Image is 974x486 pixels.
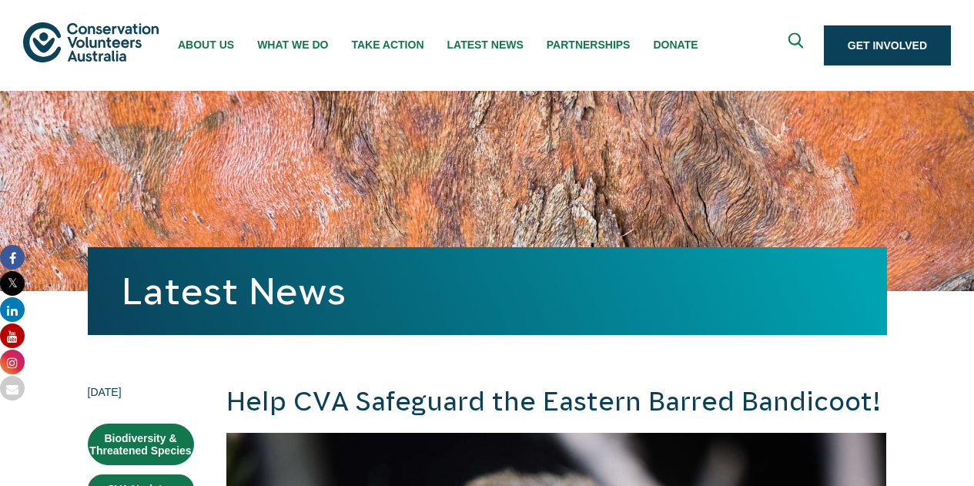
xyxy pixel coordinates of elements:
span: Partnerships [547,39,631,51]
span: Expand search box [788,33,807,59]
span: About Us [178,39,234,51]
span: Donate [653,39,698,51]
a: Latest News [122,270,346,312]
span: Take Action [351,39,423,51]
h2: Help CVA Safeguard the Eastern Barred Bandicoot! [226,384,887,421]
a: Get Involved [824,25,951,65]
span: What We Do [257,39,328,51]
span: Latest News [447,39,524,51]
button: Expand search box Close search box [779,27,816,64]
img: logo.svg [23,22,159,62]
a: Biodiversity & Threatened Species [88,424,194,465]
time: [DATE] [88,384,194,401]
